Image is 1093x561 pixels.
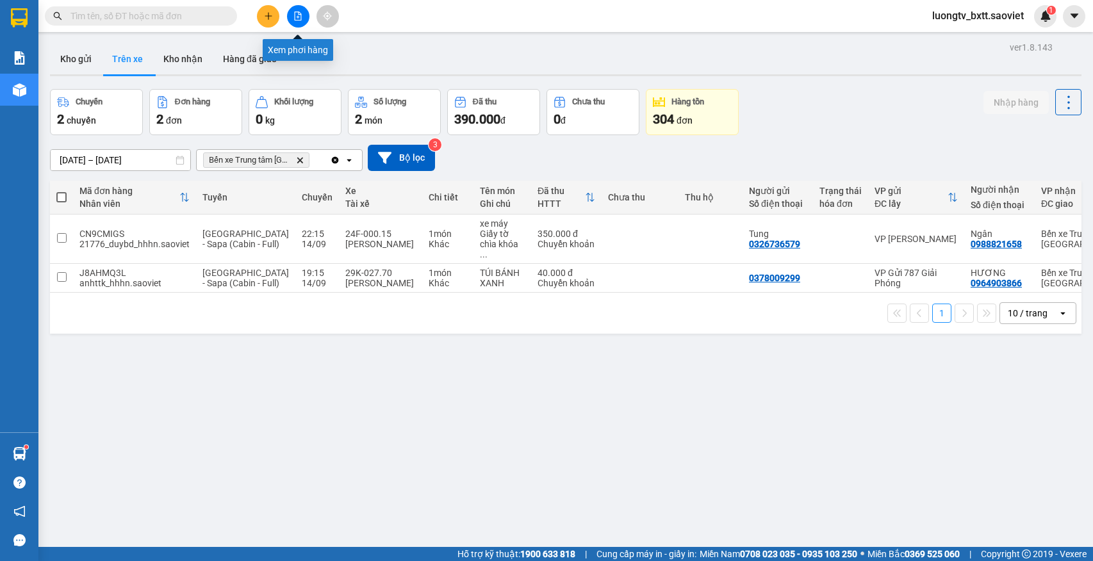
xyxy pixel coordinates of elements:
div: Mã đơn hàng [79,186,179,196]
div: 0326736579 [749,239,800,249]
div: Đã thu [538,186,585,196]
span: Cung cấp máy in - giấy in: [596,547,696,561]
div: xe máy [480,218,525,229]
div: Xem phơi hàng [263,39,333,61]
div: 0964903866 [971,278,1022,288]
div: 29K-027.70 [345,268,416,278]
img: icon-new-feature [1040,10,1051,22]
button: Chưa thu0đ [546,89,639,135]
span: copyright [1022,549,1031,558]
div: [PERSON_NAME] [345,239,416,249]
img: solution-icon [13,51,26,65]
div: 10 / trang [1008,307,1048,320]
div: 1 món [429,268,467,278]
div: Hàng tồn [671,97,704,106]
div: Chi tiết [429,192,467,202]
div: Xe [345,186,416,196]
div: anhttk_hhhn.saoviet [79,278,190,288]
div: 350.000 đ [538,229,595,239]
sup: 1 [1047,6,1056,15]
div: Số điện thoại [971,200,1028,210]
div: CN9CMIGS [79,229,190,239]
span: Bến xe Trung tâm Lào Cai, close by backspace [203,152,309,168]
span: notification [13,505,26,517]
span: Miền Bắc [867,547,960,561]
div: Tên món [480,186,525,196]
div: 24F-000.15 [345,229,416,239]
img: logo-vxr [11,8,28,28]
svg: open [344,155,354,165]
span: | [969,547,971,561]
button: Đã thu390.000đ [447,89,540,135]
div: Số điện thoại [749,199,807,209]
button: Khối lượng0kg [249,89,341,135]
span: chuyến [67,115,96,126]
th: Toggle SortBy [73,181,196,215]
div: Giấy tờ chìa khóa dán yên xe [480,229,525,259]
div: Ngân [971,229,1028,239]
img: warehouse-icon [13,447,26,460]
div: Thu hộ [685,192,736,202]
button: Kho nhận [153,44,213,74]
input: Tìm tên, số ĐT hoặc mã đơn [70,9,222,23]
span: caret-down [1069,10,1080,22]
span: 0 [256,111,263,127]
strong: 0708 023 035 - 0935 103 250 [740,549,857,559]
button: Đơn hàng2đơn [149,89,242,135]
span: 0 [554,111,561,127]
div: Chưa thu [572,97,605,106]
div: 0378009299 [749,273,800,283]
span: message [13,534,26,546]
div: Ghi chú [480,199,525,209]
div: Trạng thái [819,186,862,196]
button: Số lượng2món [348,89,441,135]
div: Chưa thu [608,192,672,202]
div: Đã thu [473,97,497,106]
span: 2 [57,111,64,127]
span: đơn [166,115,182,126]
sup: 3 [429,138,441,151]
span: 304 [653,111,674,127]
span: Bến xe Trung tâm Lào Cai [209,155,291,165]
button: Bộ lọc [368,145,435,171]
button: Kho gửi [50,44,102,74]
div: Người gửi [749,186,807,196]
div: Khối lượng [274,97,313,106]
span: | [585,547,587,561]
div: VP Gửi 787 Giải Phóng [875,268,958,288]
div: Tung [749,229,807,239]
span: ... [480,249,488,259]
th: Toggle SortBy [531,181,602,215]
span: plus [264,12,273,20]
div: VP gửi [875,186,948,196]
span: Hỗ trợ kỹ thuật: [457,547,575,561]
span: đ [500,115,505,126]
span: Miền Nam [700,547,857,561]
input: Select a date range. [51,150,190,170]
div: Chuyến [76,97,103,106]
svg: open [1058,308,1068,318]
button: aim [316,5,339,28]
th: Toggle SortBy [868,181,964,215]
span: aim [323,12,332,20]
div: 14/09 [302,278,333,288]
div: 40.000 đ [538,268,595,278]
span: search [53,12,62,20]
div: Khác [429,278,467,288]
span: đơn [677,115,693,126]
span: đ [561,115,566,126]
div: Chuyển khoản [538,278,595,288]
button: Chuyến2chuyến [50,89,143,135]
button: Trên xe [102,44,153,74]
div: Khác [429,239,467,249]
div: Số lượng [374,97,406,106]
button: Nhập hàng [983,91,1049,114]
input: Selected Bến xe Trung tâm Lào Cai. [312,154,313,167]
div: 22:15 [302,229,333,239]
strong: 1900 633 818 [520,549,575,559]
div: Tuyến [202,192,289,202]
div: J8AHMQ3L [79,268,190,278]
div: HƯƠNG [971,268,1028,278]
button: file-add [287,5,309,28]
span: luongtv_bxtt.saoviet [922,8,1034,24]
